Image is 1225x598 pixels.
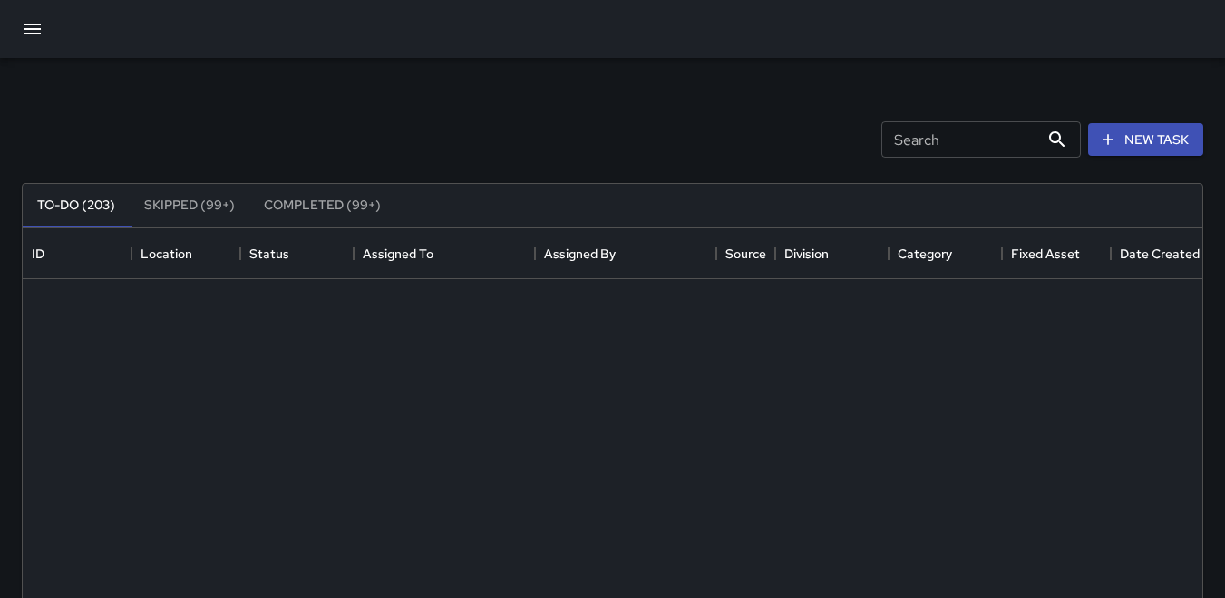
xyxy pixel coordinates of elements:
div: ID [23,228,131,279]
div: Source [725,228,766,279]
div: Location [131,228,240,279]
div: Assigned By [535,228,716,279]
div: Status [249,228,289,279]
div: Division [775,228,889,279]
button: New Task [1088,123,1203,157]
div: Assigned By [544,228,616,279]
div: Assigned To [354,228,535,279]
div: Location [141,228,192,279]
div: Category [898,228,952,279]
div: Division [784,228,829,279]
div: Source [716,228,775,279]
button: Completed (99+) [249,184,395,227]
div: Date Created [1120,228,1200,279]
div: Assigned To [363,228,433,279]
div: Fixed Asset [1011,228,1080,279]
div: Category [889,228,1002,279]
button: To-Do (203) [23,184,130,227]
div: ID [32,228,44,279]
button: Skipped (99+) [130,184,249,227]
div: Status [240,228,354,279]
div: Fixed Asset [1002,228,1111,279]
